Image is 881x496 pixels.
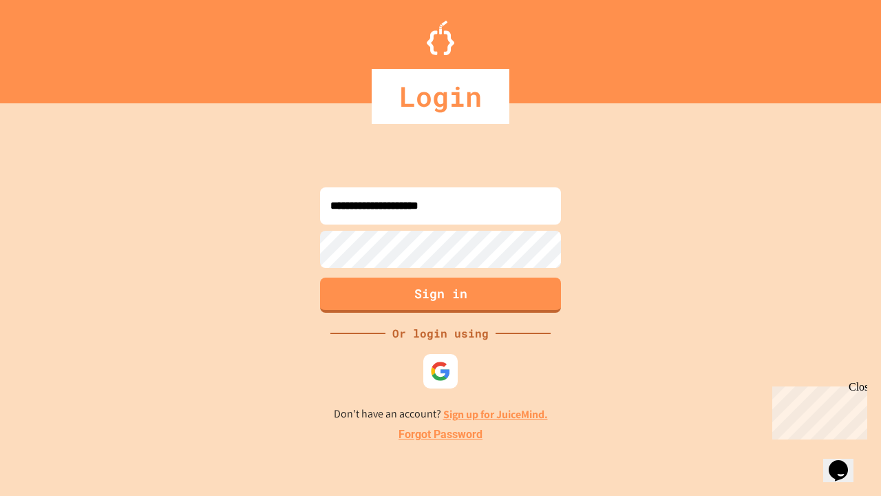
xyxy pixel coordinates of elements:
img: Logo.svg [427,21,454,55]
div: Or login using [385,325,496,342]
iframe: chat widget [823,441,867,482]
a: Sign up for JuiceMind. [443,407,548,422]
p: Don't have an account? [334,406,548,423]
iframe: chat widget [767,381,867,440]
a: Forgot Password [399,426,482,443]
button: Sign in [320,278,561,313]
div: Chat with us now!Close [6,6,95,87]
img: google-icon.svg [430,361,451,382]
div: Login [372,69,509,124]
